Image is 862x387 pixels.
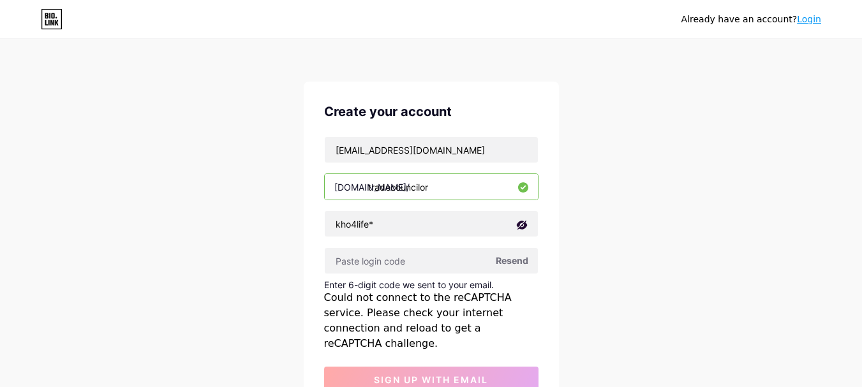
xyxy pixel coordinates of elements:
[325,174,538,200] input: username
[334,180,410,194] div: [DOMAIN_NAME]/
[325,137,538,163] input: Email
[324,279,539,290] div: Enter 6-digit code we sent to your email.
[496,254,528,267] span: Resend
[797,14,821,24] a: Login
[325,248,538,274] input: Paste login code
[681,13,821,26] div: Already have an account?
[324,290,539,351] div: Could not connect to the reCAPTCHA service. Please check your internet connection and reload to g...
[324,102,539,121] div: Create your account
[325,211,538,237] input: Password
[374,374,488,385] span: sign up with email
